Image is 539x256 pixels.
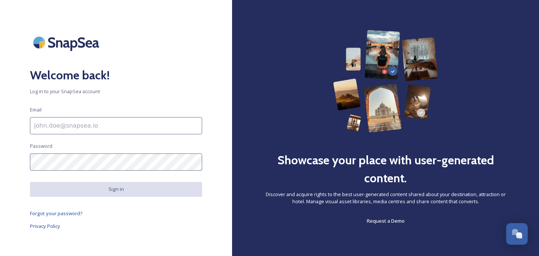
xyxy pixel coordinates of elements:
a: Privacy Policy [30,222,202,231]
button: Sign in [30,182,202,196]
span: Email [30,106,42,113]
span: Request a Demo [367,217,405,224]
span: Privacy Policy [30,223,60,229]
span: Forgot your password? [30,210,83,217]
img: 63b42ca75bacad526042e722_Group%20154-p-800.png [333,30,438,132]
h2: Welcome back! [30,66,202,84]
span: Log in to your SnapSea account [30,88,202,95]
input: john.doe@snapsea.io [30,117,202,134]
button: Open Chat [506,223,528,245]
span: Discover and acquire rights to the best user-generated content shared about your destination, att... [262,191,509,205]
img: SnapSea Logo [30,30,105,55]
a: Request a Demo [367,216,405,225]
h2: Showcase your place with user-generated content. [262,151,509,187]
a: Forgot your password? [30,209,202,218]
span: Password [30,143,52,150]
